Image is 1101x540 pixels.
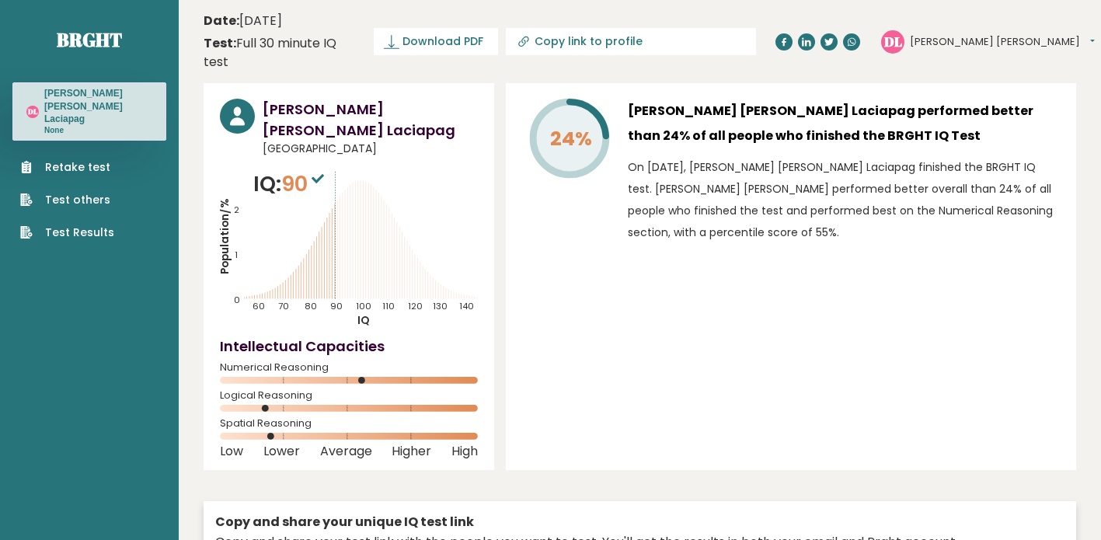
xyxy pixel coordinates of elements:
[20,225,114,241] a: Test Results
[402,33,483,50] span: Download PDF
[263,141,478,157] span: [GEOGRAPHIC_DATA]
[628,99,1060,148] h3: [PERSON_NAME] [PERSON_NAME] Laciapag performed better than 24% of all people who finished the BRG...
[433,300,448,312] tspan: 130
[235,249,238,261] tspan: 1
[459,300,474,312] tspan: 140
[44,87,152,125] h3: [PERSON_NAME] [PERSON_NAME] Laciapag
[204,12,239,30] b: Date:
[234,294,240,306] tspan: 0
[383,300,395,312] tspan: 110
[218,199,232,274] tspan: Population/%
[910,34,1095,50] button: [PERSON_NAME] [PERSON_NAME]
[20,159,114,176] a: Retake test
[220,448,243,455] span: Low
[392,448,431,455] span: Higher
[253,169,328,200] p: IQ:
[27,106,38,117] text: DL
[279,300,290,312] tspan: 70
[628,156,1060,243] p: On [DATE], [PERSON_NAME] [PERSON_NAME] Laciapag finished the BRGHT IQ test. [PERSON_NAME] [PERSON...
[358,313,371,328] tspan: IQ
[44,125,152,136] p: None
[204,34,350,71] div: Full 30 minute IQ test
[204,12,282,30] time: [DATE]
[220,364,478,371] span: Numerical Reasoning
[215,513,1064,531] div: Copy and share your unique IQ test link
[408,300,423,312] tspan: 120
[57,27,122,52] a: Brght
[320,448,372,455] span: Average
[550,125,592,152] tspan: 24%
[263,448,300,455] span: Lower
[356,300,371,312] tspan: 100
[330,300,343,312] tspan: 90
[253,300,265,312] tspan: 60
[220,336,478,357] h4: Intellectual Capacities
[883,32,901,50] text: DL
[234,204,239,216] tspan: 2
[220,392,478,399] span: Logical Reasoning
[451,448,478,455] span: High
[374,28,498,55] a: Download PDF
[281,169,328,198] span: 90
[220,420,478,427] span: Spatial Reasoning
[20,192,114,208] a: Test others
[204,34,236,52] b: Test:
[305,300,317,312] tspan: 80
[263,99,478,141] h3: [PERSON_NAME] [PERSON_NAME] Laciapag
